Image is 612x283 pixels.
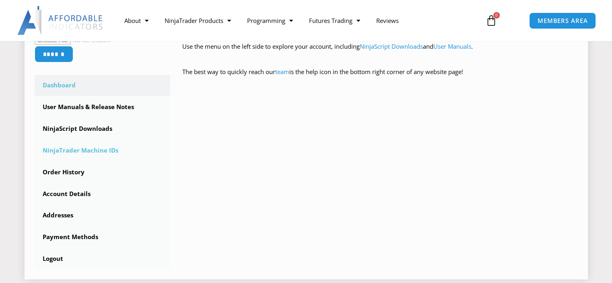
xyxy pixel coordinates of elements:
[360,42,423,50] a: NinjaScript Downloads
[35,227,171,248] a: Payment Methods
[275,68,289,76] a: team
[538,18,588,24] span: MEMBERS AREA
[35,97,171,118] a: User Manuals & Release Notes
[35,75,171,96] a: Dashboard
[35,248,171,269] a: Logout
[529,12,596,29] a: MEMBERS AREA
[368,11,407,30] a: Reviews
[35,118,171,139] a: NinjaScript Downloads
[116,11,157,30] a: About
[17,6,104,35] img: LogoAI | Affordable Indicators – NinjaTrader
[35,162,171,183] a: Order History
[301,11,368,30] a: Futures Trading
[116,11,478,30] nav: Menu
[35,75,171,269] nav: Account pages
[35,184,171,205] a: Account Details
[182,41,578,64] p: Use the menu on the left side to explore your account, including and .
[35,140,171,161] a: NinjaTrader Machine IDs
[433,42,471,50] a: User Manuals
[182,66,578,89] p: The best way to quickly reach our is the help icon in the bottom right corner of any website page!
[474,9,509,32] a: 0
[493,12,500,19] span: 0
[35,205,171,226] a: Addresses
[239,11,301,30] a: Programming
[157,11,239,30] a: NinjaTrader Products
